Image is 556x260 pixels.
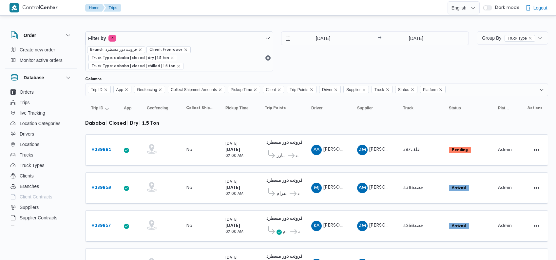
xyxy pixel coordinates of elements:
[296,152,299,160] span: فرونت دور مسطرد
[20,56,63,64] span: Monitor active orders
[266,216,303,221] b: فرونت دور مسطرد
[266,140,303,145] b: فرونت دور مسطرد
[449,105,461,111] span: Status
[357,145,368,155] div: Zaiad Muhammad Said Atris
[253,88,257,92] button: Remove Pickup Time from selection in this group
[87,46,145,53] span: Branch: فرونت دور مسطرد
[158,88,162,92] button: Remove Geofencing from selection in this group
[225,192,243,196] small: 07:00 AM
[527,105,542,111] span: Actions
[309,103,348,113] button: Driver
[531,221,542,231] button: Actions
[85,4,105,12] button: Home
[231,86,252,93] span: Pickup Time
[357,221,368,231] div: Zaiad Muhammad Said Atris
[362,88,366,92] button: Remove Supplier from selection in this group
[225,142,238,146] small: [DATE]
[20,203,39,211] span: Suppliers
[346,86,361,93] span: Supplier
[8,192,75,202] button: Client Contracts
[314,145,319,155] span: AA
[125,88,128,92] button: Remove App from selection in this group
[439,88,443,92] button: Remove Platform from selection in this group
[531,183,542,193] button: Actions
[90,47,137,53] span: Branch: فرونت دور مسطرد
[369,147,407,152] span: [PERSON_NAME]
[91,63,175,69] span: Truck Type: dababa | closed | chilled | 1.5 ton
[91,86,103,93] span: Trip ID
[498,224,512,228] span: Admin
[85,121,159,126] b: dababa | closed | dry | 1.5 ton
[91,146,111,154] a: #339861
[10,31,72,39] button: Order
[177,64,181,68] button: remove selected entity
[91,184,111,192] a: #339858
[91,186,111,190] b: # 339858
[8,118,75,129] button: Location Categories
[186,185,192,191] div: No
[225,148,240,152] b: [DATE]
[386,88,390,92] button: Remove Truck from selection in this group
[449,223,469,229] span: Arrived
[20,161,44,169] span: Truck Types
[20,224,36,232] span: Devices
[498,186,512,190] span: Admin
[398,86,409,93] span: Status
[86,32,273,45] button: Filter by4 active filters
[121,103,138,113] button: App
[452,224,466,228] b: Arrived
[372,86,393,93] span: Truck
[359,221,366,231] span: ZM
[277,190,289,198] span: طلبات مارت حدائق الاهرام
[104,88,108,92] button: Remove Trip ID from selection in this group
[8,55,75,65] button: Monitor active orders
[287,86,316,93] span: Trip Points
[505,35,535,42] span: Truck Type
[8,97,75,108] button: Trips
[323,147,361,152] span: [PERSON_NAME]
[8,129,75,139] button: Drivers
[134,86,165,93] span: Geofencing
[420,86,446,93] span: Platform
[184,48,188,52] button: remove selected entity
[186,105,214,111] span: Collect Shipment Amounts
[298,228,299,236] span: فرونت دور مسطرد
[492,5,520,10] span: Dark mode
[225,256,238,260] small: [DATE]
[449,147,471,153] span: Pending
[310,88,314,92] button: Remove Trip Points from selection in this group
[10,3,19,12] img: X8yXhbKr1z7QwAAAABJRU5ErkJggg==
[403,224,423,228] span: قصه4258
[495,103,512,113] button: Platform
[20,140,39,148] span: Locations
[403,105,413,111] span: Truck
[116,86,123,93] span: App
[369,185,445,190] span: [PERSON_NAME] [PERSON_NAME]
[283,228,289,236] span: طلبات مارت حدائق الاهرام
[395,86,417,93] span: Status
[374,86,384,93] span: Truck
[24,31,36,39] h3: Order
[264,54,272,62] button: Remove
[357,183,368,193] div: Abadalamunam Mjadi Alsaid Awad
[20,214,57,222] span: Supplier Contracts
[383,32,449,45] input: Press the down key to open a popover containing a calendar.
[403,148,420,152] span: علف397
[225,180,238,184] small: [DATE]
[170,56,174,60] button: remove selected entity
[149,47,182,53] span: Client: Frontdoor
[168,86,225,93] span: Collect Shipment Amounts
[266,86,276,93] span: Client
[137,86,157,93] span: Geofencing
[88,86,111,93] span: Trip ID
[8,150,75,160] button: Trucks
[452,186,466,190] b: Arrived
[8,213,75,223] button: Supplier Contracts
[533,4,547,12] span: Logout
[369,223,407,228] span: [PERSON_NAME]
[323,185,399,190] span: [PERSON_NAME] [PERSON_NAME]
[91,105,103,111] span: Trip ID; Sorted in descending order
[147,105,168,111] span: Geofencing
[20,120,61,127] span: Location Categories
[539,87,544,92] button: Open list of options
